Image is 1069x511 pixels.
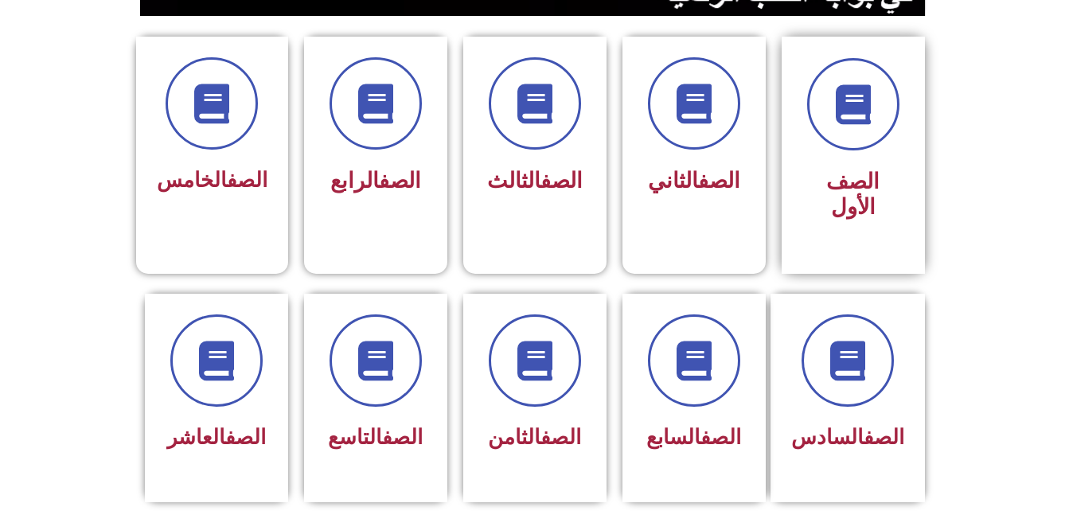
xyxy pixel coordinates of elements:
a: الصف [698,168,740,193]
a: الصف [700,425,741,449]
a: الصف [379,168,421,193]
span: الخامس [157,168,267,192]
a: الصف [864,425,904,449]
span: العاشر [167,425,266,449]
span: الصف الأول [826,169,880,220]
a: الصف [540,425,581,449]
a: الصف [227,168,267,192]
span: الرابع [330,168,421,193]
span: الثاني [648,168,740,193]
a: الصف [382,425,423,449]
span: السابع [646,425,741,449]
a: الصف [540,168,583,193]
span: التاسع [328,425,423,449]
span: الثامن [488,425,581,449]
a: الصف [225,425,266,449]
span: الثالث [487,168,583,193]
span: السادس [791,425,904,449]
